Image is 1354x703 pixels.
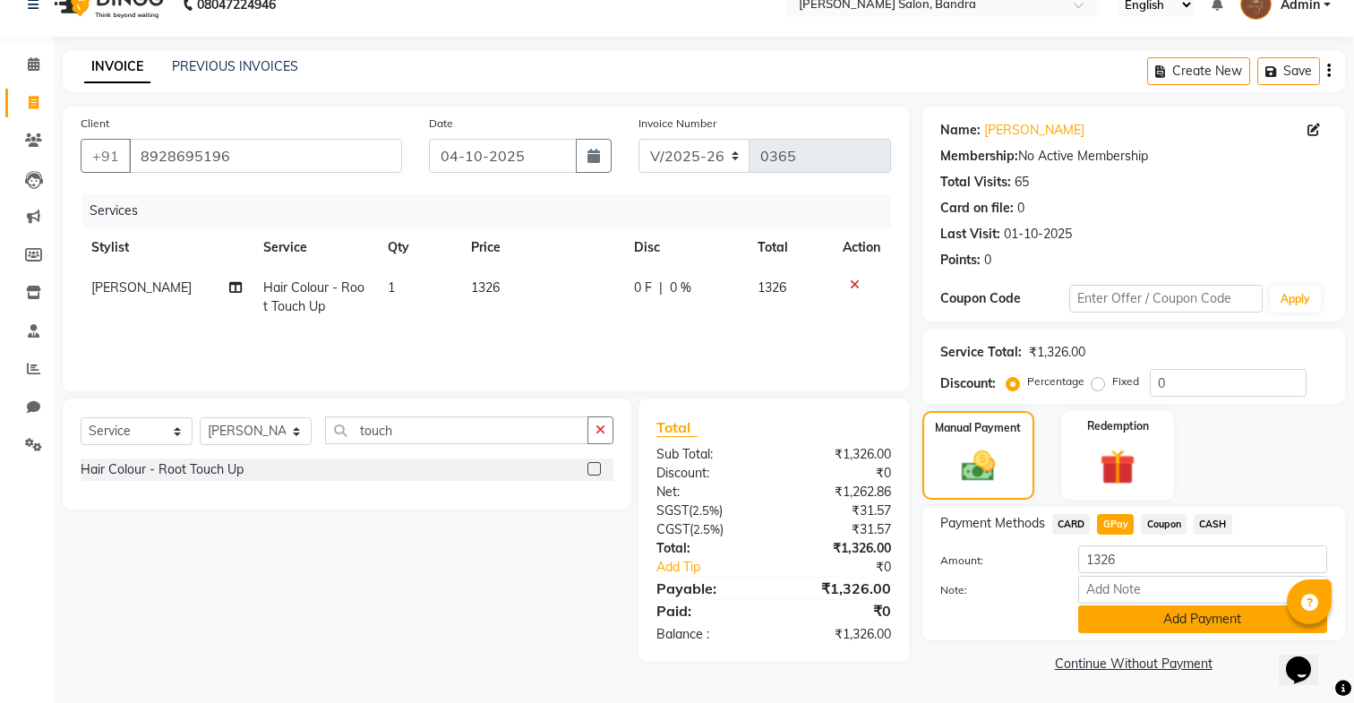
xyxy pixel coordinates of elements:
div: ₹0 [774,600,904,622]
div: Membership: [940,147,1018,166]
div: Card on file: [940,199,1014,218]
div: Sub Total: [643,445,774,464]
div: 01-10-2025 [1004,225,1072,244]
label: Note: [927,582,1065,598]
input: Search by Name/Mobile/Email/Code [129,139,402,173]
span: CASH [1194,514,1232,535]
div: Coupon Code [940,289,1069,308]
span: Hair Colour - Root Touch Up [263,279,364,314]
div: 0 [1017,199,1024,218]
div: Name: [940,121,981,140]
th: Price [460,227,622,268]
button: Apply [1270,286,1321,313]
div: Service Total: [940,343,1022,362]
div: Paid: [643,600,774,622]
a: PREVIOUS INVOICES [172,58,298,74]
th: Qty [377,227,460,268]
button: Save [1257,57,1320,85]
a: [PERSON_NAME] [984,121,1084,140]
span: Coupon [1141,514,1187,535]
div: ₹0 [774,464,904,483]
label: Manual Payment [935,420,1021,436]
button: Create New [1147,57,1250,85]
span: CARD [1052,514,1091,535]
span: GPay [1097,514,1134,535]
span: 2.5% [693,522,720,536]
div: ₹1,326.00 [774,539,904,558]
label: Fixed [1112,373,1139,390]
div: 65 [1015,173,1029,192]
span: [PERSON_NAME] [91,279,192,296]
button: +91 [81,139,131,173]
div: ₹31.57 [774,502,904,520]
th: Disc [623,227,748,268]
span: 0 % [670,279,691,297]
div: Net: [643,483,774,502]
a: Continue Without Payment [926,655,1341,673]
th: Stylist [81,227,253,268]
span: 2.5% [692,503,719,518]
span: 1 [388,279,395,296]
input: Enter Offer / Coupon Code [1069,285,1263,313]
span: 1326 [471,279,500,296]
div: ₹1,326.00 [1029,343,1085,362]
div: Total Visits: [940,173,1011,192]
div: ₹0 [795,558,904,577]
div: Discount: [940,374,996,393]
div: Services [82,194,904,227]
div: Balance : [643,625,774,644]
div: ₹1,262.86 [774,483,904,502]
img: _cash.svg [951,447,1006,485]
div: Hair Colour - Root Touch Up [81,460,244,479]
input: Search or Scan [325,416,588,444]
th: Service [253,227,378,268]
label: Redemption [1087,418,1149,434]
div: Last Visit: [940,225,1000,244]
span: 1326 [758,279,786,296]
div: 0 [984,251,991,270]
label: Percentage [1027,373,1084,390]
label: Invoice Number [638,116,716,132]
span: Total [656,418,698,437]
input: Add Note [1078,576,1327,604]
span: | [659,279,663,297]
a: Add Tip [643,558,795,577]
div: Discount: [643,464,774,483]
label: Date [429,116,453,132]
div: ( ) [643,520,774,539]
div: No Active Membership [940,147,1327,166]
div: ₹1,326.00 [774,445,904,464]
button: Add Payment [1078,605,1327,633]
div: ₹1,326.00 [774,625,904,644]
span: CGST [656,521,690,537]
div: Total: [643,539,774,558]
span: 0 F [634,279,652,297]
input: Amount [1078,545,1327,573]
a: INVOICE [84,51,150,83]
th: Action [832,227,891,268]
div: ₹1,326.00 [774,578,904,599]
label: Amount: [927,553,1065,569]
img: _gift.svg [1089,445,1146,489]
div: ₹31.57 [774,520,904,539]
span: SGST [656,502,689,519]
label: Client [81,116,109,132]
div: Points: [940,251,981,270]
span: Payment Methods [940,514,1045,533]
th: Total [747,227,831,268]
div: Payable: [643,578,774,599]
iframe: chat widget [1279,631,1336,685]
div: ( ) [643,502,774,520]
